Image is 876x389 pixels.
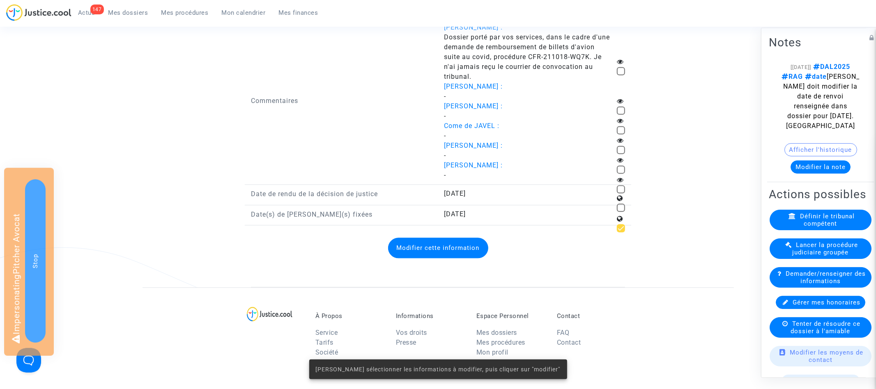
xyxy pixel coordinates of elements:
iframe: Help Scout Beacon - Open [16,348,41,373]
span: Mes dossiers [108,9,148,16]
span: [PERSON_NAME] doit modifier la date de renvoi renseignée dans dossier pour [DATE]. [GEOGRAPHIC_DATA] [782,73,860,130]
span: Définir le tribunal compétent [800,213,855,227]
h2: Actions possibles [769,187,872,201]
a: Presse [396,339,416,346]
a: Contact [557,339,581,346]
a: Tarifs [315,339,333,346]
p: Commentaires [251,96,432,106]
span: - [444,151,446,159]
span: [PERSON_NAME] : [444,102,503,110]
a: FAQ [557,329,570,336]
button: Stop [25,179,46,343]
span: Demander/renseigner des informations [786,270,866,285]
span: Actus [78,9,95,16]
img: jc-logo.svg [6,4,71,21]
span: Stop [32,254,39,268]
button: Modifier la note [791,160,851,174]
span: Gérer mes honoraires [793,299,860,306]
span: [PERSON_NAME] sélectionner les informations à modifier, puis cliquer sur "modifier" [316,365,561,373]
span: Mes finances [279,9,318,16]
span: Lancer la procédure judiciaire groupée [793,241,858,256]
span: - [444,92,446,100]
a: Service [315,329,338,336]
span: - [444,171,446,179]
span: [PERSON_NAME] : [444,23,503,31]
a: Mes dossiers [476,329,517,336]
p: Date de rendu de la décision de justice [251,189,432,199]
a: Mes procédures [155,7,215,19]
span: DAL2025 [812,63,851,71]
span: [DATE] [444,210,466,218]
a: Vos droits [396,329,427,336]
span: Modifier les moyens de contact [790,349,864,364]
span: [PERSON_NAME] : [444,161,503,169]
h2: Notes [769,35,872,50]
p: Date(s) de [PERSON_NAME](s) fixées [251,209,432,220]
a: Mes finances [272,7,325,19]
a: Mes dossiers [102,7,155,19]
span: Mon calendrier [222,9,266,16]
p: Informations [396,312,464,320]
span: Come de JAVEL : [444,122,500,130]
button: Modifier cette information [388,238,488,258]
span: [PERSON_NAME] : [444,142,503,149]
span: [PERSON_NAME] : [444,82,503,90]
a: Mon profil [476,348,508,356]
span: - [444,112,446,120]
p: Espace Personnel [476,312,545,320]
span: RAG [782,73,803,80]
span: Dossier porté par vos services, dans le cadre d'une demande de remboursement de billets d'avion s... [444,33,610,80]
span: date [803,73,827,80]
span: - [444,132,446,140]
a: Société [315,348,338,356]
a: Mon calendrier [215,7,272,19]
div: Impersonating [4,168,54,356]
button: Afficher l'historique [784,143,857,156]
p: Contact [557,312,625,320]
div: 147 [90,5,104,14]
span: Tenter de résoudre ce dossier à l'amiable [791,320,861,335]
a: Mes procédures [476,339,525,346]
p: À Propos [315,312,384,320]
span: Mes procédures [161,9,209,16]
span: [[DATE]] [791,64,812,70]
a: 147Actus [71,7,102,19]
span: [DATE] [444,190,466,197]
img: logo-lg.svg [247,307,292,321]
